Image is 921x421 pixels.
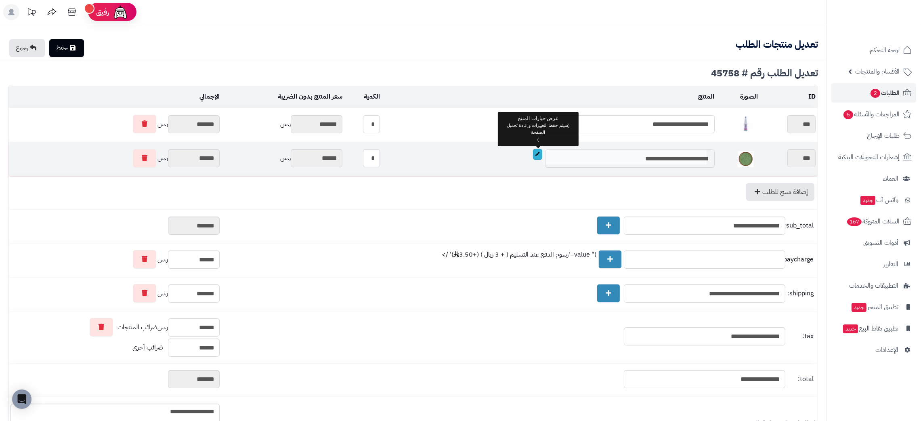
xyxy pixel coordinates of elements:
span: 5 [843,110,853,119]
a: السلات المتروكة167 [831,212,916,231]
span: tax: [787,332,814,341]
span: التقارير [883,259,898,270]
a: لوحة التحكم [831,40,916,60]
div: ر.س [10,284,220,303]
span: paycharge: [787,255,814,264]
a: رجوع [9,39,45,57]
img: ai-face.png [112,4,128,20]
a: تطبيق المتجرجديد [831,297,916,317]
div: Open Intercom Messenger [12,389,31,409]
span: جديد [843,324,858,333]
a: الإعدادات [831,340,916,360]
td: سعر المنتج بدون الضريبة [222,86,344,108]
span: وآتس آب [860,194,898,206]
span: لوحة التحكم [870,44,900,56]
div: عرض خيارات المنتج [498,112,579,146]
a: أدوات التسويق [831,233,916,253]
b: تعديل منتجات الطلب [736,37,818,52]
span: الإعدادات [875,344,898,356]
span: جديد [860,196,875,205]
span: (سيتم حفظ التغييرات وإعادة تحميل الصفحة ) [507,123,570,141]
span: 2 [871,89,880,98]
span: جديد [852,303,866,312]
td: الكمية [344,86,382,108]
div: تعديل الطلب رقم # 45758 [8,68,818,78]
span: ضرائب المنتجات [117,323,157,332]
a: طلبات الإرجاع [831,126,916,145]
span: 167 [847,217,862,226]
span: sub_total: [787,221,814,230]
a: إشعارات التحويلات البنكية [831,147,916,167]
use: )" value='رسوم الدفع عند التسليم ( + 3 ريال ) (+3.50 )' /> [442,250,624,269]
span: طلبات الإرجاع [867,130,900,141]
div: ر.س [10,250,220,269]
span: التطبيقات والخدمات [849,280,898,291]
span: أدوات التسويق [863,237,898,248]
div: ر.س [10,115,220,133]
td: المنتج [382,86,716,108]
img: 1715021516-Rose%20Water%20Taifi-40x40.jpg [738,116,754,132]
span: العملاء [883,173,898,184]
span: الطلبات [870,87,900,99]
a: التقارير [831,255,916,274]
span: المراجعات والأسئلة [843,109,900,120]
td: ID [760,86,818,108]
span: shipping: [787,289,814,298]
div: ر.س [10,149,220,168]
span: ضرائب أخرى [132,343,163,352]
td: الصورة [717,86,760,108]
a: العملاء [831,169,916,188]
a: الطلبات2 [831,83,916,103]
div: ر.س [224,149,342,167]
div: ر.س [10,318,220,337]
div: ر.س [224,115,342,133]
a: تطبيق نقاط البيعجديد [831,319,916,338]
span: إشعارات التحويلات البنكية [838,152,900,163]
a: التطبيقات والخدمات [831,276,916,295]
span: الأقسام والمنتجات [855,66,900,77]
img: 1690052262-Seder%20Leaves%20Powder%20Organic-40x40.jpg [738,151,754,167]
span: تطبيق نقاط البيع [842,323,898,334]
span: السلات المتروكة [846,216,900,227]
a: المراجعات والأسئلة5 [831,105,916,124]
td: الإجمالي [8,86,222,108]
span: رفيق [96,7,109,17]
span: تطبيق المتجر [851,301,898,313]
a: حفظ [49,39,84,57]
a: إضافة منتج للطلب [746,183,814,201]
a: تحديثات المنصة [21,4,42,22]
a: وآتس آبجديد [831,190,916,210]
span: total: [787,375,814,384]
